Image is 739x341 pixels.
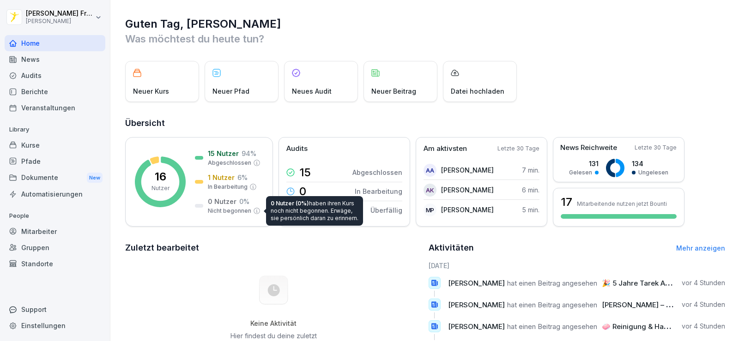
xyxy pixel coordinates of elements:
p: Nicht begonnen [208,207,251,215]
p: 15 [299,167,311,178]
span: hat einen Beitrag angesehen [507,300,597,309]
h5: Keine Aktivität [227,319,320,328]
p: 6 min. [522,185,539,195]
p: vor 4 Stunden [682,322,725,331]
span: [PERSON_NAME] [448,279,505,287]
a: DokumenteNew [5,169,105,186]
p: In Bearbeitung [208,183,248,191]
div: New [87,173,103,183]
p: vor 4 Stunden [682,278,725,287]
p: [PERSON_NAME] [26,18,93,24]
a: Pfade [5,153,105,169]
div: Dokumente [5,169,105,186]
p: 134 [632,159,668,168]
div: MP [424,203,436,216]
p: Was möchtest du heute tun? [125,31,725,46]
a: Home [5,35,105,51]
p: Letzte 30 Tage [635,144,677,152]
p: Überfällig [370,205,402,215]
p: [PERSON_NAME] [441,165,494,175]
p: vor 4 Stunden [682,300,725,309]
a: Gruppen [5,239,105,256]
p: Neuer Beitrag [371,86,416,96]
p: Letzte 30 Tage [497,144,539,153]
p: Neuer Pfad [212,86,249,96]
h2: Übersicht [125,117,725,130]
span: [PERSON_NAME] [448,300,505,309]
p: 1 Nutzer [208,173,235,182]
p: Am aktivsten [424,144,467,154]
p: 94 % [242,149,256,158]
p: 6 % [237,173,248,182]
p: Audits [286,144,308,154]
a: Mehr anzeigen [676,244,725,252]
a: News [5,51,105,67]
p: In Bearbeitung [355,186,402,196]
p: 0 Nutzer [208,197,236,206]
a: Veranstaltungen [5,100,105,116]
p: Mitarbeitende nutzen jetzt Bounti [577,200,667,207]
a: Automatisierungen [5,186,105,202]
a: Mitarbeiter [5,223,105,239]
p: [PERSON_NAME] [441,185,494,195]
p: 16 [155,171,166,182]
div: Support [5,301,105,317]
p: Neues Audit [292,86,332,96]
p: Library [5,122,105,137]
p: 0 [299,186,306,197]
a: Audits [5,67,105,84]
p: Nutzer [151,184,170,192]
a: Standorte [5,256,105,272]
p: Datei hochladen [451,86,504,96]
h6: [DATE] [429,261,726,270]
p: 131 [569,159,599,168]
p: People [5,209,105,223]
a: Einstellungen [5,317,105,334]
a: Kurse [5,137,105,153]
h2: Aktivitäten [429,241,474,254]
h2: Zuletzt bearbeitet [125,241,422,254]
p: News Reichweite [560,143,617,153]
div: haben ihren Kurs noch nicht begonnen. Erwäge, sie persönlich daran zu erinnern. [266,196,363,226]
p: Ungelesen [638,168,668,177]
p: [PERSON_NAME] Frontini [26,10,93,18]
p: Abgeschlossen [352,168,402,177]
p: Abgeschlossen [208,159,251,167]
p: 5 min. [522,205,539,215]
p: Gelesen [569,168,592,177]
h3: 17 [561,194,572,210]
p: 15 Nutzer [208,149,239,158]
p: 7 min. [522,165,539,175]
a: Berichte [5,84,105,100]
span: hat einen Beitrag angesehen [507,322,597,331]
span: 0 Nutzer (0%) [271,200,309,207]
span: hat einen Beitrag angesehen [507,279,597,287]
h1: Guten Tag, [PERSON_NAME] [125,17,725,31]
div: AA [424,164,436,177]
p: 0 % [239,197,249,206]
p: [PERSON_NAME] [441,205,494,215]
div: AK [424,184,436,197]
p: Neuer Kurs [133,86,169,96]
span: [PERSON_NAME] [448,322,505,331]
